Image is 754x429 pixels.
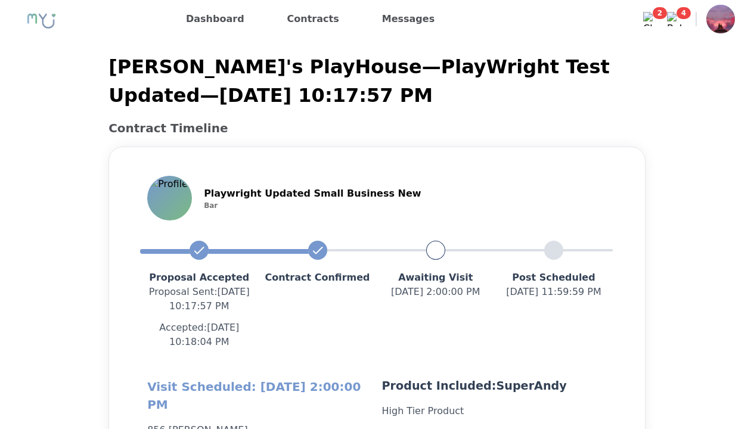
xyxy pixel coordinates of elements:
[377,285,495,299] p: [DATE] 2:00:00 PM
[667,12,681,26] img: Bell
[382,378,607,394] p: Product Included: SuperAndy
[147,378,372,414] h2: Visit Scheduled: [DATE] 2:00:00 PM
[706,5,735,33] img: Profile
[258,271,376,285] p: Contract Confirmed
[181,10,249,29] a: Dashboard
[140,271,258,285] p: Proposal Accepted
[148,177,191,219] img: Profile
[495,271,613,285] p: Post Scheduled
[283,10,344,29] a: Contracts
[653,7,667,19] span: 2
[140,285,258,313] p: Proposal Sent : [DATE] 10:17:57 PM
[108,119,646,137] h2: Contract Timeline
[382,404,607,418] p: High Tier Product
[140,321,258,349] p: Accepted: [DATE] 10:18:04 PM
[643,12,657,26] img: Chat
[108,52,646,110] p: [PERSON_NAME]'s PlayHouse — PlayWright Test Updated — [DATE] 10:17:57 PM
[204,201,421,210] p: Bar
[377,10,439,29] a: Messages
[204,186,421,201] p: Playwright Updated Small Business New
[377,271,495,285] p: Awaiting Visit
[495,285,613,299] p: [DATE] 11:59:59 PM
[677,7,691,19] span: 4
